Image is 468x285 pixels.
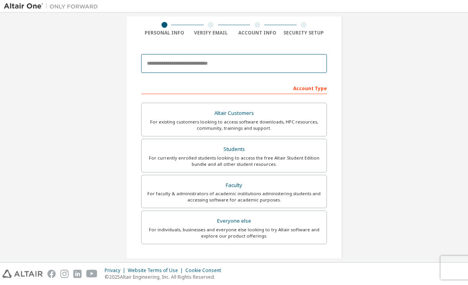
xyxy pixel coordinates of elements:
div: Cookie Consent [185,267,226,274]
div: Security Setup [281,30,327,36]
div: Account Info [234,30,281,36]
div: For individuals, businesses and everyone else looking to try Altair software and explore our prod... [146,227,322,239]
div: Altair Customers [146,108,322,119]
div: For faculty & administrators of academic institutions administering students and accessing softwa... [146,191,322,203]
img: instagram.svg [60,270,69,278]
p: © 2025 Altair Engineering, Inc. All Rights Reserved. [105,274,226,280]
div: Privacy [105,267,128,274]
div: Verify Email [188,30,234,36]
img: Altair One [4,2,102,10]
img: linkedin.svg [73,270,82,278]
div: Your Profile [141,256,327,269]
div: For currently enrolled students looking to access the free Altair Student Edition bundle and all ... [146,155,322,167]
div: Personal Info [141,30,188,36]
div: Everyone else [146,216,322,227]
div: Account Type [141,82,327,94]
div: Faculty [146,180,322,191]
div: Website Terms of Use [128,267,185,274]
img: altair_logo.svg [2,270,43,278]
img: facebook.svg [47,270,56,278]
img: youtube.svg [86,270,98,278]
div: Students [146,144,322,155]
div: For existing customers looking to access software downloads, HPC resources, community, trainings ... [146,119,322,131]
